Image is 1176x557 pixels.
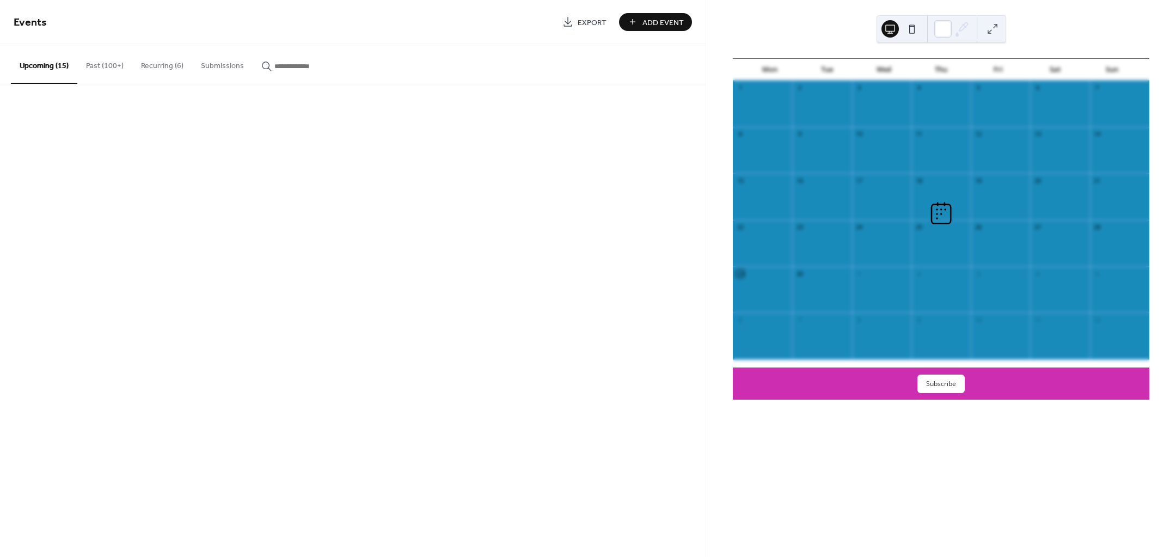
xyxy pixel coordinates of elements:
[915,223,923,231] div: 25
[974,316,982,324] div: 10
[736,316,744,324] div: 6
[1033,84,1042,92] div: 6
[855,176,863,185] div: 17
[795,84,804,92] div: 2
[1093,270,1101,278] div: 5
[1033,270,1042,278] div: 4
[1093,176,1101,185] div: 21
[736,176,744,185] div: 15
[1093,84,1101,92] div: 7
[619,13,692,31] button: Add Event
[736,223,744,231] div: 22
[855,223,863,231] div: 24
[736,130,744,138] div: 8
[795,316,804,324] div: 7
[578,17,607,28] span: Export
[736,84,744,92] div: 1
[799,59,856,81] div: Tue
[915,316,923,324] div: 9
[77,44,132,83] button: Past (100+)
[795,223,804,231] div: 23
[974,130,982,138] div: 12
[742,59,799,81] div: Mon
[974,270,982,278] div: 3
[915,84,923,92] div: 4
[855,270,863,278] div: 1
[855,84,863,92] div: 3
[132,44,192,83] button: Recurring (6)
[1033,316,1042,324] div: 11
[554,13,615,31] a: Export
[855,59,912,81] div: Wed
[1093,130,1101,138] div: 14
[642,17,684,28] span: Add Event
[1093,223,1101,231] div: 28
[795,176,804,185] div: 16
[915,270,923,278] div: 2
[974,223,982,231] div: 26
[1093,316,1101,324] div: 12
[917,375,965,393] button: Subscribe
[192,44,253,83] button: Submissions
[912,59,970,81] div: Thu
[915,130,923,138] div: 11
[974,84,982,92] div: 5
[970,59,1027,81] div: Fri
[974,176,982,185] div: 19
[1083,59,1141,81] div: Sun
[855,316,863,324] div: 8
[1033,223,1042,231] div: 27
[1033,176,1042,185] div: 20
[915,176,923,185] div: 18
[795,130,804,138] div: 9
[11,44,77,84] button: Upcoming (15)
[795,270,804,278] div: 30
[736,270,744,278] div: 29
[855,130,863,138] div: 10
[1027,59,1084,81] div: Sat
[1033,130,1042,138] div: 13
[14,12,47,33] span: Events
